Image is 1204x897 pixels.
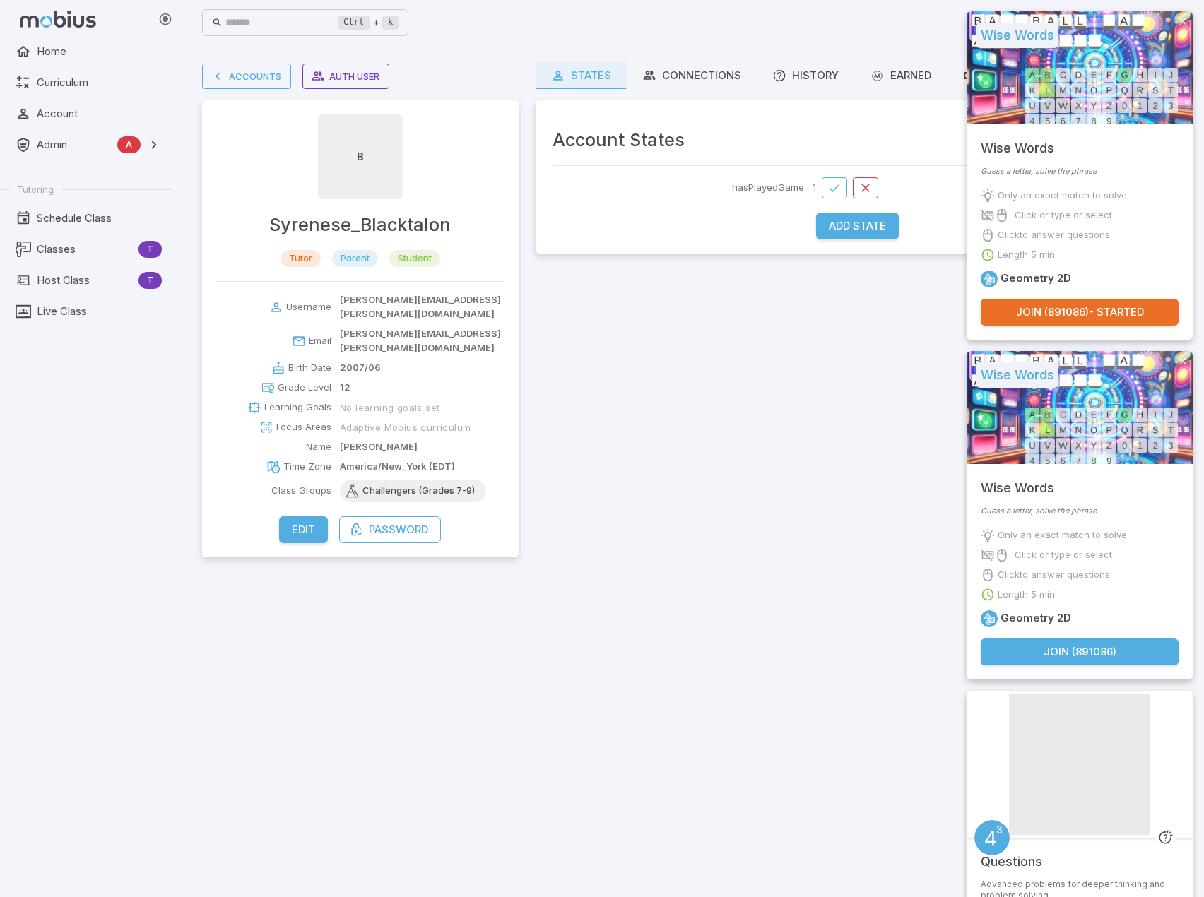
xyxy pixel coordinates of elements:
[332,251,378,266] span: parent
[117,138,141,152] span: A
[37,75,162,90] span: Curriculum
[981,271,998,287] a: Geometry 2D
[138,242,162,256] span: T
[276,420,331,434] p: Focus Areas
[318,114,403,199] div: B
[822,177,847,198] button: Update hasPlayedGame state
[998,228,1112,242] p: Click to answer questions.
[981,124,1054,158] h5: Wise Words
[309,334,331,348] p: Email
[302,64,389,89] button: Auth User
[772,68,839,83] div: History
[340,381,350,395] p: 12
[998,568,1112,582] p: Click to answer questions.
[340,421,471,434] span: Adaptive Mobius curriculum
[138,273,162,287] span: T
[981,464,1054,498] h5: Wise Words
[281,251,321,266] span: tutor
[351,484,486,498] span: Challengers (Grades 7-9)
[340,293,504,321] p: [PERSON_NAME][EMAIL_ADDRESS][PERSON_NAME][DOMAIN_NAME]
[340,460,455,474] p: America/New_York (EDT)
[283,460,331,474] p: Time Zone
[382,16,399,30] kbd: k
[998,588,1055,602] p: Length 5 min
[981,638,1179,665] button: Join (891086)
[642,68,741,83] div: Connections
[816,213,899,239] button: Add State
[340,361,381,375] p: 2007/06
[967,351,1193,679] div: Join Activity
[339,516,441,543] button: Password
[37,106,162,121] span: Account
[853,177,878,198] button: Remove hasPlayedGame state
[338,16,370,30] kbd: Ctrl
[1179,695,1188,708] button: close
[306,440,331,454] p: Name
[967,11,1193,340] div: Join Activity
[551,68,611,83] div: States
[998,248,1055,262] p: Length 5 min
[17,183,54,196] span: Tutoring
[37,137,112,153] span: Admin
[813,181,816,195] p: 1
[202,64,291,89] a: Accounts
[286,300,331,314] p: Username
[271,484,331,498] p: Class Groups
[1179,355,1188,369] button: close
[981,165,1179,177] p: Guess a letter, solve the phrase
[340,440,418,454] p: [PERSON_NAME]
[340,401,439,414] span: No learning goals set
[37,273,133,288] span: Host Class
[269,210,451,239] h4: Syrenese_Blacktalon
[37,304,162,319] span: Live Class
[981,610,998,627] a: Geometry 2D
[340,327,504,355] p: [PERSON_NAME][EMAIL_ADDRESS][PERSON_NAME][DOMAIN_NAME]
[553,126,1169,154] h4: Account States
[389,251,440,266] span: student
[976,362,1058,388] h5: Wise Words
[974,820,1010,855] a: Exponents
[278,381,331,395] p: Grade Level
[338,14,399,31] div: +
[1015,208,1112,222] p: Click or type or select
[1001,610,1071,626] h6: Geometry 2D
[998,528,1127,542] p: Only an exact match to solve
[981,299,1179,326] button: Join (891086)- Started
[981,505,1179,517] p: Guess a letter, solve the phrase
[976,23,1058,48] h5: Wise Words
[264,400,331,415] p: Learning Goals
[1015,548,1112,562] p: Click or type or select
[1179,16,1188,29] button: close
[37,210,162,226] span: Schedule Class
[1126,9,1152,36] button: Join in Zoom Client
[981,838,1042,872] h5: Questions
[1001,271,1071,286] h6: Geometry 2D
[279,516,328,543] button: Edit
[998,189,1127,203] p: Only an exact match to solve
[37,44,162,59] span: Home
[870,68,931,83] div: Earned
[288,361,331,375] p: Birth Date
[732,181,804,195] p: hasPlayedGame
[962,68,1022,83] div: Billing
[37,242,133,257] span: Classes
